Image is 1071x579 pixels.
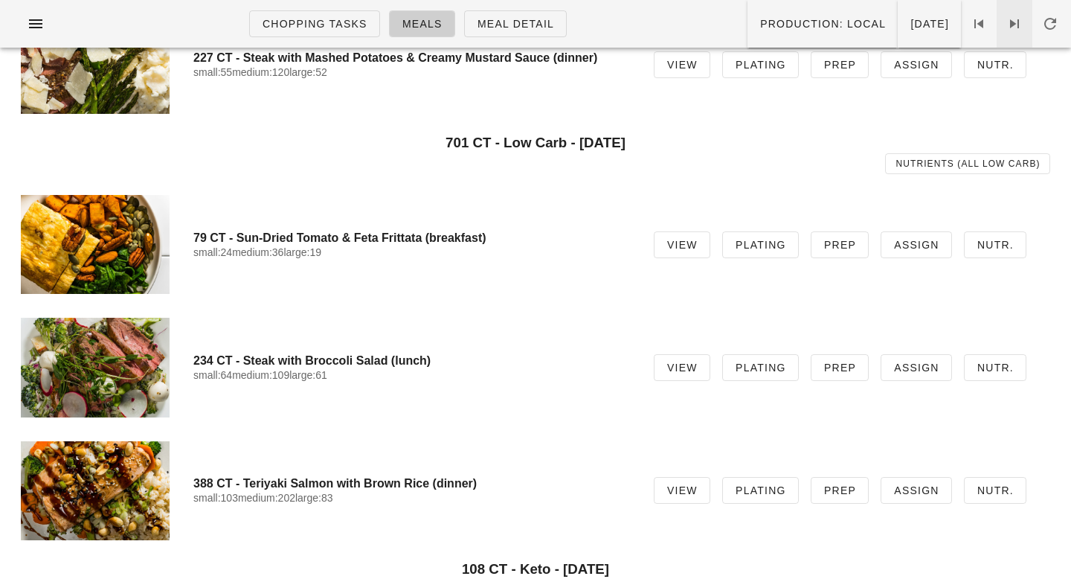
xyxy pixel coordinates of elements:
[654,354,710,381] a: View
[811,231,869,258] a: Prep
[262,18,367,30] span: Chopping Tasks
[823,484,856,496] span: Prep
[722,231,799,258] a: Plating
[881,51,952,78] a: Assign
[722,51,799,78] a: Plating
[249,10,380,37] a: Chopping Tasks
[735,484,786,496] span: Plating
[654,231,710,258] a: View
[21,135,1050,151] h3: 701 CT - Low Carb - [DATE]
[654,477,710,504] a: View
[823,362,856,374] span: Prep
[289,369,327,381] span: large:61
[881,231,952,258] a: Assign
[289,66,327,78] span: large:52
[893,59,939,71] span: Assign
[823,239,856,251] span: Prep
[811,354,869,381] a: Prep
[977,362,1014,374] span: Nutr.
[722,354,799,381] a: Plating
[666,484,698,496] span: View
[977,484,1014,496] span: Nutr.
[811,51,869,78] a: Prep
[232,66,289,78] span: medium:120
[735,239,786,251] span: Plating
[895,159,1041,169] span: Nutrients (all Low Carb)
[964,231,1026,258] a: Nutr.
[881,477,952,504] a: Assign
[893,484,939,496] span: Assign
[193,246,232,258] span: small:24
[893,239,939,251] span: Assign
[654,51,710,78] a: View
[735,59,786,71] span: Plating
[759,18,886,30] span: Production: local
[893,362,939,374] span: Assign
[881,354,952,381] a: Assign
[295,492,333,504] span: large:83
[283,246,321,258] span: large:19
[193,66,232,78] span: small:55
[666,362,698,374] span: View
[389,10,455,37] a: Meals
[666,239,698,251] span: View
[977,239,1014,251] span: Nutr.
[193,354,630,368] h4: 234 CT - Steak with Broccoli Salad (lunch)
[964,477,1026,504] a: Nutr.
[238,492,295,504] span: medium:202
[977,59,1014,71] span: Nutr.
[885,153,1050,174] a: Nutrients (all Low Carb)
[964,51,1026,78] a: Nutr.
[193,51,630,65] h4: 227 CT - Steak with Mashed Potatoes & Creamy Mustard Sauce (dinner)
[232,369,289,381] span: medium:109
[823,59,856,71] span: Prep
[477,18,554,30] span: Meal Detail
[193,231,630,245] h4: 79 CT - Sun-Dried Tomato & Feta Frittata (breakfast)
[193,369,232,381] span: small:64
[193,492,238,504] span: small:103
[811,477,869,504] a: Prep
[735,362,786,374] span: Plating
[464,10,567,37] a: Meal Detail
[964,354,1026,381] a: Nutr.
[666,59,698,71] span: View
[402,18,443,30] span: Meals
[910,18,949,30] span: [DATE]
[232,246,283,258] span: medium:36
[193,476,630,490] h4: 388 CT - Teriyaki Salmon with Brown Rice (dinner)
[722,477,799,504] a: Plating
[21,561,1050,578] h3: 108 CT - Keto - [DATE]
